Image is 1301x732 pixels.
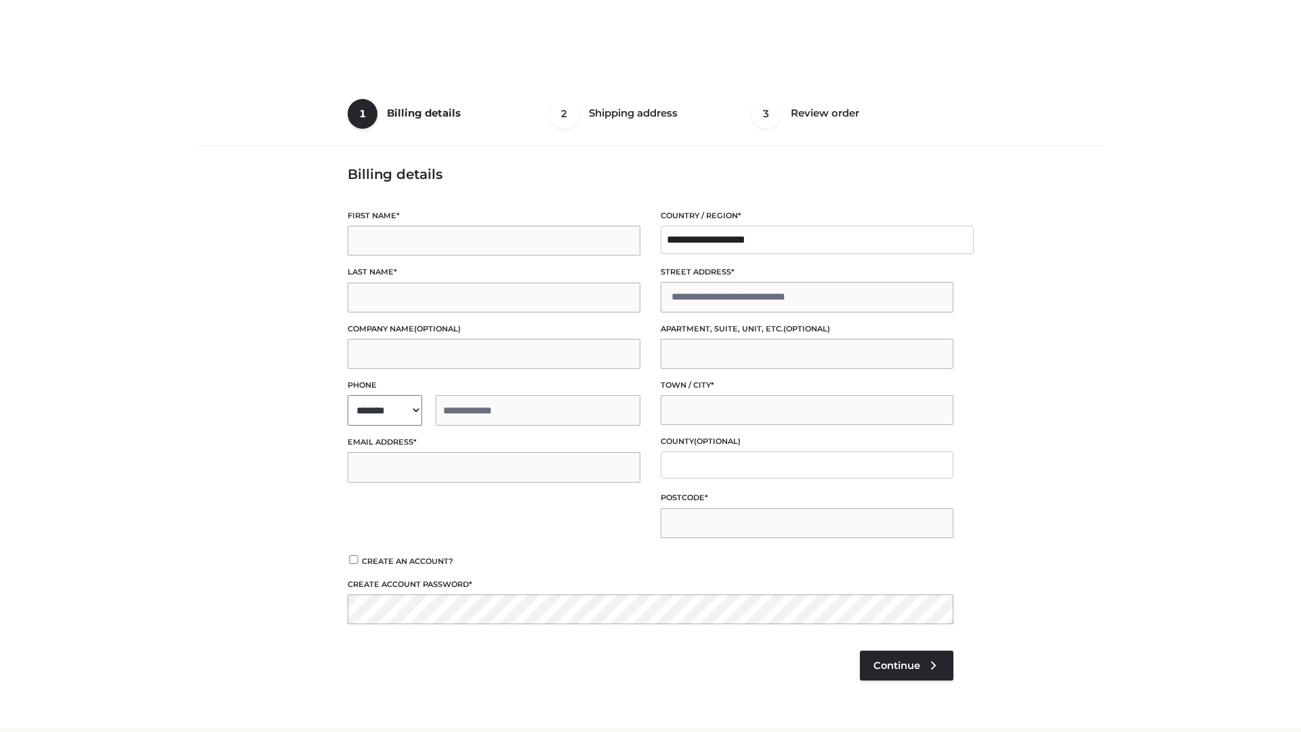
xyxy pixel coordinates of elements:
span: 1 [348,99,377,129]
label: Street address [661,266,953,279]
label: Country / Region [661,209,953,222]
span: 2 [550,99,579,129]
label: First name [348,209,640,222]
span: (optional) [414,324,461,333]
label: County [661,435,953,448]
label: Email address [348,436,640,449]
span: 3 [751,99,781,129]
span: Review order [791,106,859,119]
label: Postcode [661,491,953,504]
span: (optional) [694,436,741,446]
span: Shipping address [589,106,678,119]
label: Last name [348,266,640,279]
label: Apartment, suite, unit, etc. [661,323,953,335]
h3: Billing details [348,166,953,182]
span: Create an account? [362,556,453,566]
span: Billing details [387,106,461,119]
label: Phone [348,379,640,392]
label: Town / City [661,379,953,392]
label: Create account password [348,578,953,591]
label: Company name [348,323,640,335]
span: Continue [873,659,920,672]
span: (optional) [783,324,830,333]
input: Create an account? [348,555,360,564]
a: Continue [860,651,953,680]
